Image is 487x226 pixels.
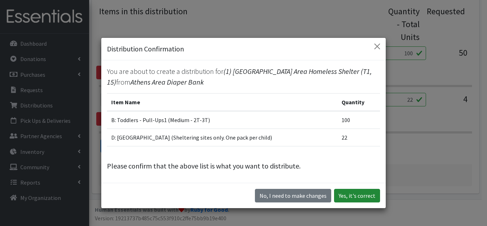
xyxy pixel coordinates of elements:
button: Yes, it's correct [334,189,380,202]
td: 22 [337,129,380,146]
th: Item Name [107,94,337,111]
td: D: [GEOGRAPHIC_DATA] (Sheltering sites only. One pack per child) [107,129,337,146]
span: Athens Area Diaper Bank [130,77,204,86]
p: You are about to create a distribution for from [107,66,380,87]
td: 100 [337,111,380,129]
h5: Distribution Confirmation [107,44,184,54]
span: (1) [GEOGRAPHIC_DATA] Area Homeless Shelter (T1, 15) [107,67,372,86]
td: B: Toddlers - Pull-Ups1 (Medium - 2T-3T) [107,111,337,129]
p: Please confirm that the above list is what you want to distribute. [107,161,380,171]
th: Quantity [337,94,380,111]
button: Close [371,41,383,52]
button: No I need to make changes [255,189,331,202]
